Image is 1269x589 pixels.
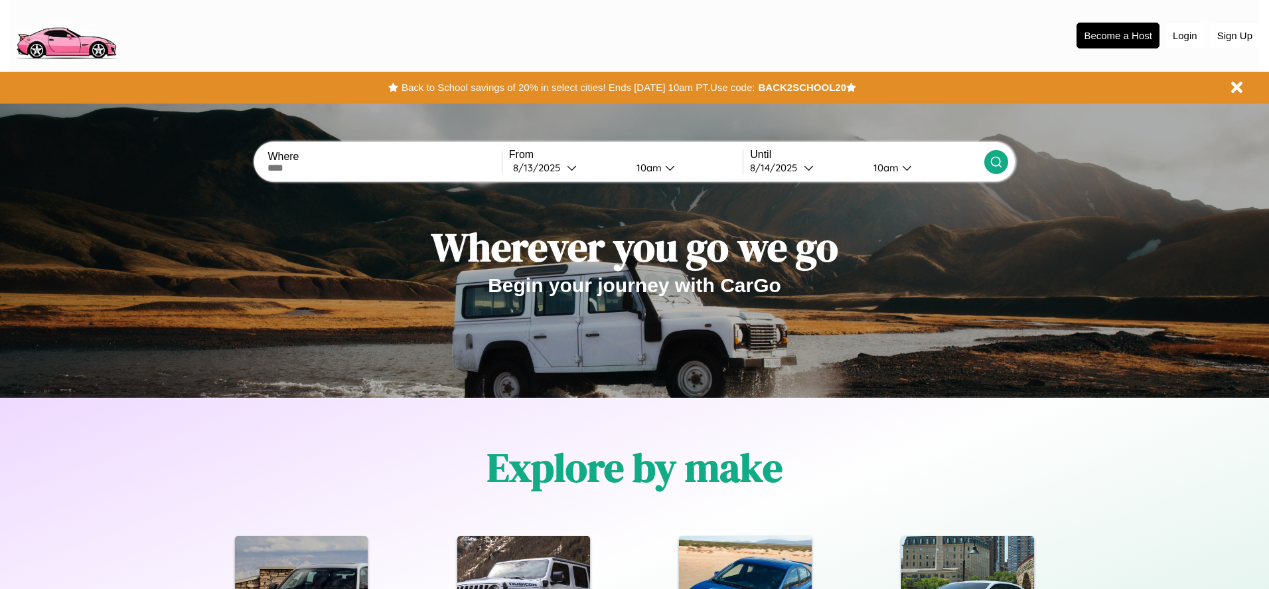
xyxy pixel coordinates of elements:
button: Login [1166,23,1204,48]
button: 10am [863,161,984,175]
b: BACK2SCHOOL20 [758,82,846,93]
img: logo [10,7,122,62]
div: 8 / 14 / 2025 [750,161,804,174]
h1: Explore by make [487,440,783,495]
button: 10am [626,161,743,175]
button: Become a Host [1077,23,1159,48]
label: Until [750,149,984,161]
button: 8/13/2025 [509,161,626,175]
div: 10am [867,161,902,174]
label: From [509,149,743,161]
label: Where [267,151,501,163]
button: Back to School savings of 20% in select cities! Ends [DATE] 10am PT.Use code: [398,78,758,97]
div: 10am [630,161,665,174]
button: Sign Up [1211,23,1259,48]
div: 8 / 13 / 2025 [513,161,567,174]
